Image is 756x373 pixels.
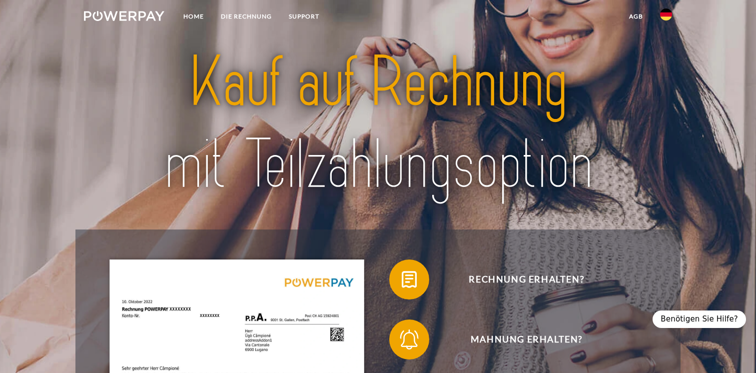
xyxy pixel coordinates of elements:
img: title-powerpay_de.svg [113,37,643,210]
span: Rechnung erhalten? [404,259,649,299]
div: Benötigen Sie Hilfe? [653,310,746,328]
button: Rechnung erhalten? [389,259,649,299]
a: DIE RECHNUNG [212,7,280,25]
a: agb [621,7,652,25]
img: de [660,8,672,20]
span: Mahnung erhalten? [404,319,649,359]
img: qb_bell.svg [397,327,422,352]
button: Mahnung erhalten? [389,319,649,359]
img: logo-powerpay-white.svg [84,11,164,21]
a: SUPPORT [280,7,328,25]
a: Home [175,7,212,25]
img: qb_bill.svg [397,267,422,292]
